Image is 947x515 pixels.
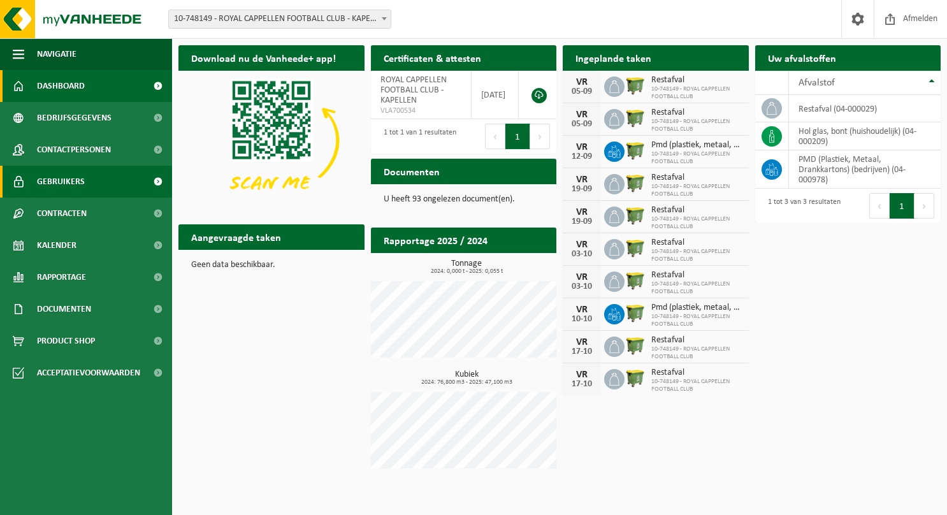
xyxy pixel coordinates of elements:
div: VR [569,77,595,87]
td: restafval (04-000029) [789,95,941,122]
button: Next [914,193,934,219]
div: VR [569,175,595,185]
button: Previous [485,124,505,149]
div: VR [569,240,595,250]
img: WB-1100-HPE-GN-50 [625,205,646,226]
div: 1 tot 3 van 3 resultaten [762,192,841,220]
span: 10-748149 - ROYAL CAPPELLEN FOOTBALL CLUB [651,378,742,393]
img: WB-1100-HPE-GN-50 [625,140,646,161]
span: Bedrijfsgegevens [37,102,112,134]
p: Geen data beschikbaar. [191,261,352,270]
span: 10-748149 - ROYAL CAPPELLEN FOOTBALL CLUB [651,215,742,231]
span: Dashboard [37,70,85,102]
div: 1 tot 1 van 1 resultaten [377,122,456,150]
img: WB-1100-HPE-GN-50 [625,302,646,324]
span: 10-748149 - ROYAL CAPPELLEN FOOTBALL CLUB [651,248,742,263]
img: WB-1100-HPE-GN-50 [625,367,646,389]
button: Previous [869,193,890,219]
span: 2024: 0,000 t - 2025: 0,055 t [377,268,557,275]
span: Restafval [651,108,742,118]
div: 05-09 [569,120,595,129]
h2: Ingeplande taken [563,45,664,70]
h2: Aangevraagde taken [178,224,294,249]
div: 03-10 [569,282,595,291]
span: Restafval [651,173,742,183]
span: ROYAL CAPPELLEN FOOTBALL CLUB - KAPELLEN [380,75,447,105]
span: 10-748149 - ROYAL CAPPELLEN FOOTBALL CLUB - KAPELLEN [169,10,391,28]
span: 10-748149 - ROYAL CAPPELLEN FOOTBALL CLUB [651,280,742,296]
td: PMD (Plastiek, Metaal, Drankkartons) (bedrijven) (04-000978) [789,150,941,189]
div: VR [569,110,595,120]
img: Download de VHEPlus App [178,71,365,210]
span: Acceptatievoorwaarden [37,357,140,389]
button: 1 [890,193,914,219]
div: 10-10 [569,315,595,324]
div: VR [569,207,595,217]
div: VR [569,272,595,282]
a: Bekijk rapportage [461,252,555,278]
img: WB-1100-HPE-GN-50 [625,335,646,356]
span: Pmd (plastiek, metaal, drankkartons) (bedrijven) [651,140,742,150]
h2: Certificaten & attesten [371,45,494,70]
img: WB-1100-HPE-GN-50 [625,237,646,259]
div: VR [569,305,595,315]
span: 10-748149 - ROYAL CAPPELLEN FOOTBALL CLUB [651,183,742,198]
h2: Download nu de Vanheede+ app! [178,45,349,70]
h3: Kubiek [377,370,557,386]
span: Product Shop [37,325,95,357]
span: Pmd (plastiek, metaal, drankkartons) (bedrijven) [651,303,742,313]
span: Restafval [651,368,742,378]
div: VR [569,142,595,152]
td: hol glas, bont (huishoudelijk) (04-000209) [789,122,941,150]
h3: Tonnage [377,259,557,275]
button: Next [530,124,550,149]
div: 19-09 [569,185,595,194]
img: WB-1100-HPE-GN-50 [625,172,646,194]
div: 17-10 [569,347,595,356]
div: VR [569,337,595,347]
span: Restafval [651,238,742,248]
span: Contactpersonen [37,134,111,166]
span: 10-748149 - ROYAL CAPPELLEN FOOTBALL CLUB [651,150,742,166]
div: 03-10 [569,250,595,259]
button: 1 [505,124,530,149]
img: WB-1100-HPE-GN-50 [625,270,646,291]
span: Afvalstof [799,78,835,88]
span: Documenten [37,293,91,325]
span: 10-748149 - ROYAL CAPPELLEN FOOTBALL CLUB [651,118,742,133]
div: 05-09 [569,87,595,96]
span: Restafval [651,335,742,345]
span: Contracten [37,198,87,229]
h2: Uw afvalstoffen [755,45,849,70]
span: 10-748149 - ROYAL CAPPELLEN FOOTBALL CLUB [651,345,742,361]
td: [DATE] [472,71,519,119]
span: 10-748149 - ROYAL CAPPELLEN FOOTBALL CLUB - KAPELLEN [168,10,391,29]
div: VR [569,370,595,380]
span: Restafval [651,75,742,85]
span: Gebruikers [37,166,85,198]
span: Restafval [651,270,742,280]
span: 10-748149 - ROYAL CAPPELLEN FOOTBALL CLUB [651,85,742,101]
div: 19-09 [569,217,595,226]
div: 12-09 [569,152,595,161]
div: 17-10 [569,380,595,389]
p: U heeft 93 ongelezen document(en). [384,195,544,204]
img: WB-1100-HPE-GN-50 [625,75,646,96]
span: Rapportage [37,261,86,293]
img: WB-1100-HPE-GN-50 [625,107,646,129]
span: Restafval [651,205,742,215]
h2: Rapportage 2025 / 2024 [371,228,500,252]
span: Kalender [37,229,76,261]
h2: Documenten [371,159,452,184]
span: Navigatie [37,38,76,70]
span: VLA700534 [380,106,462,116]
span: 10-748149 - ROYAL CAPPELLEN FOOTBALL CLUB [651,313,742,328]
span: 2024: 76,800 m3 - 2025: 47,100 m3 [377,379,557,386]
